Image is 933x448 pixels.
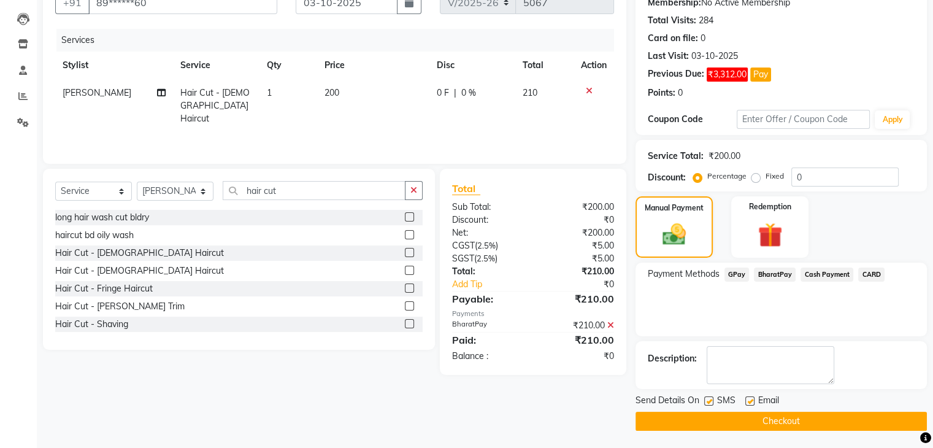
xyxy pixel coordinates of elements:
[691,50,738,63] div: 03-10-2025
[648,87,675,99] div: Points:
[758,394,779,409] span: Email
[707,68,748,82] span: ₹3,312.00
[533,333,623,347] div: ₹210.00
[443,239,533,252] div: ( )
[429,52,515,79] th: Disc
[55,282,153,295] div: Hair Cut - Fringe Haircut
[523,87,537,98] span: 210
[63,87,131,98] span: [PERSON_NAME]
[635,412,927,431] button: Checkout
[648,32,698,45] div: Card on file:
[259,52,317,79] th: Qty
[452,309,614,319] div: Payments
[452,240,475,251] span: CGST
[548,278,623,291] div: ₹0
[645,203,704,214] label: Manual Payment
[55,265,224,277] div: Hair Cut - [DEMOGRAPHIC_DATA] Haircut
[750,220,790,250] img: _gift.svg
[749,201,791,212] label: Redemption
[533,319,623,332] div: ₹210.00
[533,292,623,306] div: ₹210.00
[443,214,533,226] div: Discount:
[55,52,173,79] th: Stylist
[858,268,885,282] span: CARD
[443,278,548,291] a: Add Tip
[717,394,735,409] span: SMS
[648,171,686,184] div: Discount:
[454,87,456,99] span: |
[317,52,429,79] th: Price
[452,253,474,264] span: SGST
[648,14,696,27] div: Total Visits:
[766,171,784,182] label: Fixed
[648,50,689,63] div: Last Visit:
[443,292,533,306] div: Payable:
[533,201,623,214] div: ₹200.00
[55,300,185,313] div: Hair Cut - [PERSON_NAME] Trim
[708,150,740,163] div: ₹200.00
[635,394,699,409] span: Send Details On
[324,87,339,98] span: 200
[648,68,704,82] div: Previous Due:
[750,68,771,82] button: Pay
[443,201,533,214] div: Sub Total:
[55,247,224,260] div: Hair Cut - [DEMOGRAPHIC_DATA] Haircut
[443,265,533,278] div: Total:
[533,350,623,363] div: ₹0
[533,239,623,252] div: ₹5.00
[55,211,149,224] div: long hair wash cut bldry
[648,268,720,280] span: Payment Methods
[180,87,250,124] span: Hair Cut - [DEMOGRAPHIC_DATA] Haircut
[477,253,495,263] span: 2.5%
[737,110,870,129] input: Enter Offer / Coupon Code
[223,181,405,200] input: Search or Scan
[801,268,853,282] span: Cash Payment
[648,150,704,163] div: Service Total:
[678,87,683,99] div: 0
[707,171,747,182] label: Percentage
[437,87,449,99] span: 0 F
[443,252,533,265] div: ( )
[515,52,574,79] th: Total
[699,14,713,27] div: 284
[533,214,623,226] div: ₹0
[701,32,705,45] div: 0
[461,87,476,99] span: 0 %
[443,226,533,239] div: Net:
[875,110,910,129] button: Apply
[724,268,750,282] span: GPay
[533,265,623,278] div: ₹210.00
[533,226,623,239] div: ₹200.00
[267,87,272,98] span: 1
[56,29,623,52] div: Services
[533,252,623,265] div: ₹5.00
[655,221,693,248] img: _cash.svg
[754,268,796,282] span: BharatPay
[443,350,533,363] div: Balance :
[648,113,737,126] div: Coupon Code
[173,52,259,79] th: Service
[443,319,533,332] div: BharatPay
[574,52,614,79] th: Action
[452,182,480,195] span: Total
[55,229,134,242] div: haircut bd oily wash
[477,241,496,250] span: 2.5%
[55,318,128,331] div: Hair Cut - Shaving
[443,333,533,347] div: Paid:
[648,352,697,365] div: Description:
